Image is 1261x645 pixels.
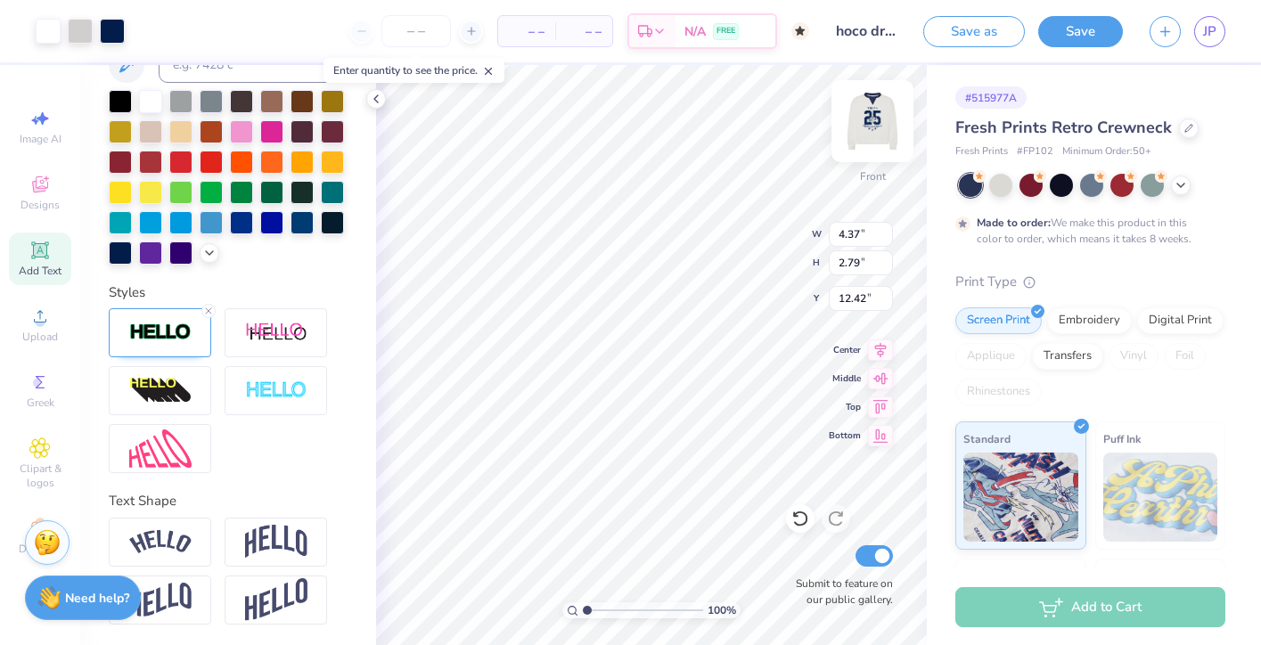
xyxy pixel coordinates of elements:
div: Digital Print [1137,307,1224,334]
img: Negative Space [245,380,307,401]
span: Fresh Prints [955,144,1008,159]
img: Stroke [129,322,192,343]
div: # 515977A [955,86,1027,109]
span: Metallic & Glitter Ink [1103,567,1208,585]
strong: Need help? [65,590,129,607]
div: Foil [1164,343,1206,370]
input: e.g. 7428 c [159,47,348,83]
span: Fresh Prints Retro Crewneck [955,117,1172,138]
img: Rise [245,578,307,622]
div: Rhinestones [955,379,1042,405]
span: Bottom [829,429,861,442]
span: – – [509,22,545,41]
div: Front [860,168,886,184]
span: Clipart & logos [9,461,71,490]
span: JP [1203,21,1216,42]
div: Styles [109,282,348,303]
span: Decorate [19,542,61,556]
img: Puff Ink [1103,453,1218,542]
span: Greek [27,396,54,410]
span: Upload [22,330,58,344]
input: Untitled Design [823,13,910,49]
span: Add Text [19,264,61,278]
span: Middle [829,372,861,385]
img: Front [837,86,908,157]
button: Save [1038,16,1123,47]
div: Text Shape [109,491,348,511]
img: 3d Illusion [129,377,192,405]
div: Transfers [1032,343,1103,370]
div: Embroidery [1047,307,1132,334]
img: Arc [129,530,192,554]
img: Shadow [245,322,307,344]
input: – – [381,15,451,47]
div: Screen Print [955,307,1042,334]
label: Submit to feature on our public gallery. [786,576,893,608]
span: N/A [684,22,706,41]
div: Vinyl [1109,343,1159,370]
span: Center [829,344,861,356]
span: Top [829,401,861,413]
span: Designs [20,198,60,212]
button: Save as [923,16,1025,47]
span: Image AI [20,132,61,146]
span: Minimum Order: 50 + [1062,144,1151,159]
img: Flag [129,583,192,617]
div: Print Type [955,272,1225,292]
div: We make this product in this color to order, which means it takes 8 weeks. [977,215,1196,247]
img: Standard [963,453,1078,542]
span: # FP102 [1017,144,1053,159]
span: Neon Ink [963,567,1007,585]
img: Arch [245,525,307,559]
span: FREE [716,25,735,37]
img: Free Distort [129,429,192,468]
div: Enter quantity to see the price. [323,58,504,83]
div: Applique [955,343,1027,370]
span: Standard [963,429,1011,448]
strong: Made to order: [977,216,1051,230]
a: JP [1194,16,1225,47]
span: 100 % [708,602,736,618]
span: – – [566,22,602,41]
span: Puff Ink [1103,429,1141,448]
